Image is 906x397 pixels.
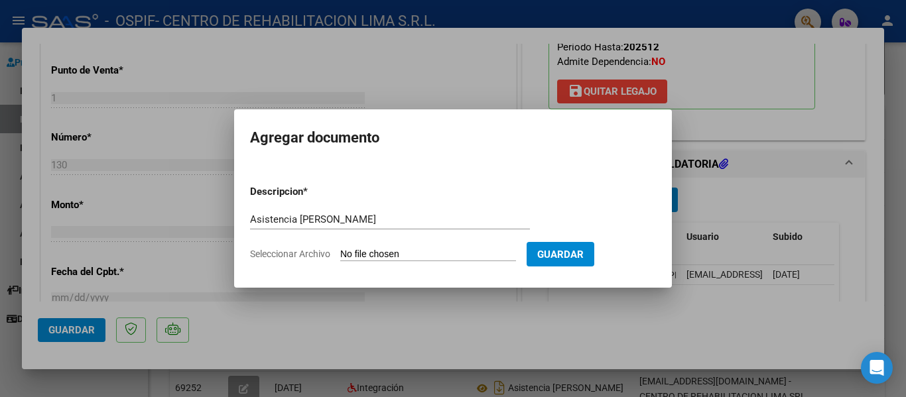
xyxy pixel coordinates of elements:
p: Descripcion [250,184,372,199]
button: Guardar [527,242,594,266]
h2: Agregar documento [250,125,656,150]
div: Open Intercom Messenger [861,352,893,384]
span: Guardar [537,249,584,260]
span: Seleccionar Archivo [250,249,330,259]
